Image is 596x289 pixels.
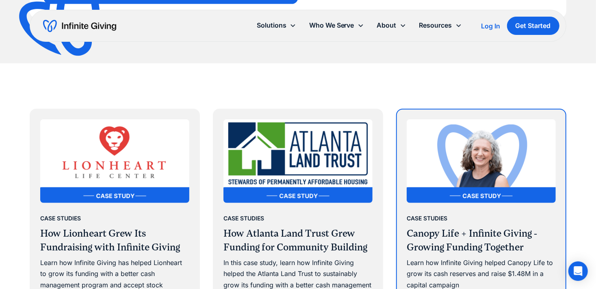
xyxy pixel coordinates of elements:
[40,214,81,223] div: Case Studies
[223,227,373,254] h3: How Atlanta Land Trust Grew Funding for Community Building
[377,20,397,31] div: About
[250,17,303,34] div: Solutions
[568,261,588,281] div: Open Intercom Messenger
[413,17,468,34] div: Resources
[507,17,559,35] a: Get Started
[309,20,354,31] div: Who We Serve
[43,19,116,32] a: home
[481,23,501,29] div: Log In
[40,227,189,254] h3: How Lionheart Grew Its Fundraising with Infinite Giving
[371,17,413,34] div: About
[407,214,447,223] div: Case Studies
[223,214,264,223] div: Case Studies
[419,20,452,31] div: Resources
[407,227,556,254] h3: Canopy Life + Infinite Giving - Growing Funding Together
[481,21,501,31] a: Log In
[303,17,371,34] div: Who We Serve
[257,20,286,31] div: Solutions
